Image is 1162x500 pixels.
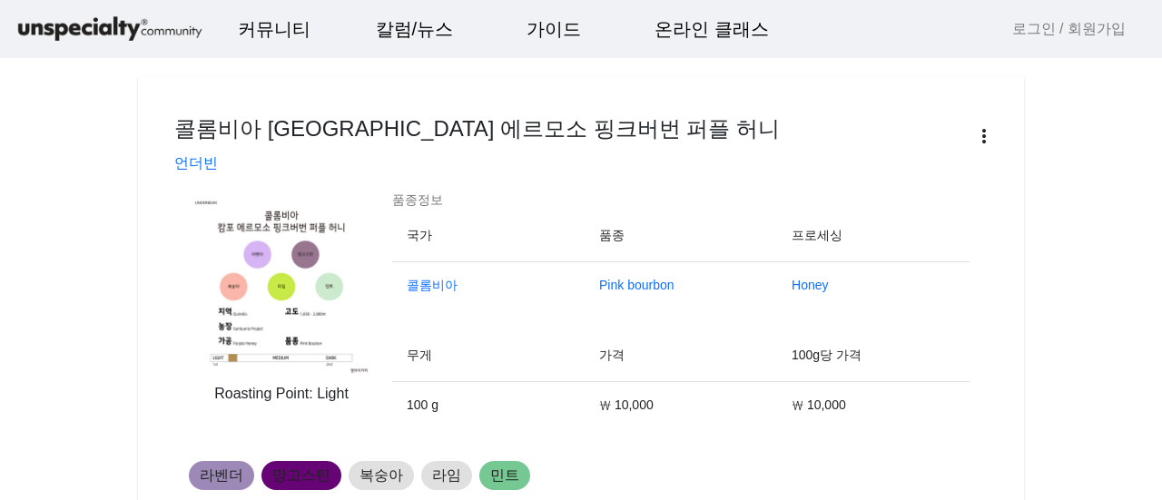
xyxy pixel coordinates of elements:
[777,330,970,381] th: 100g당 가격
[640,5,783,54] a: 온라인 클래스
[192,383,370,405] p: Roasting Point: Light
[490,465,519,486] span: 민트
[599,396,763,415] p: ₩ 10,000
[361,5,468,54] a: 칼럼/뉴스
[392,381,585,428] td: 100 g
[174,113,780,145] h2: 콜롬비아 [GEOGRAPHIC_DATA] 에르모소 핑크버번 퍼플 허니
[200,465,243,486] span: 라벤더
[174,155,218,171] a: 언더빈
[392,192,443,207] span: 품종정보
[192,198,370,376] img: bean-image
[359,465,403,486] span: 복숭아
[599,278,675,292] a: pink bourbon
[407,278,458,292] a: 콜롬비아
[223,5,325,54] a: 커뮤니티
[432,465,461,486] span: 라임
[392,211,585,261] th: 국가
[392,330,585,381] th: 무게
[272,465,330,486] span: 망고스틴
[1012,18,1126,40] a: 로그인 / 회원가입
[777,211,970,261] th: 프로세싱
[512,5,596,54] a: 가이드
[15,14,205,45] img: logo
[189,457,973,494] mat-chip-listbox: notes
[792,278,828,292] a: honey
[585,211,777,261] th: 품종
[585,330,777,381] th: 가격
[792,396,955,415] p: ₩ 10,000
